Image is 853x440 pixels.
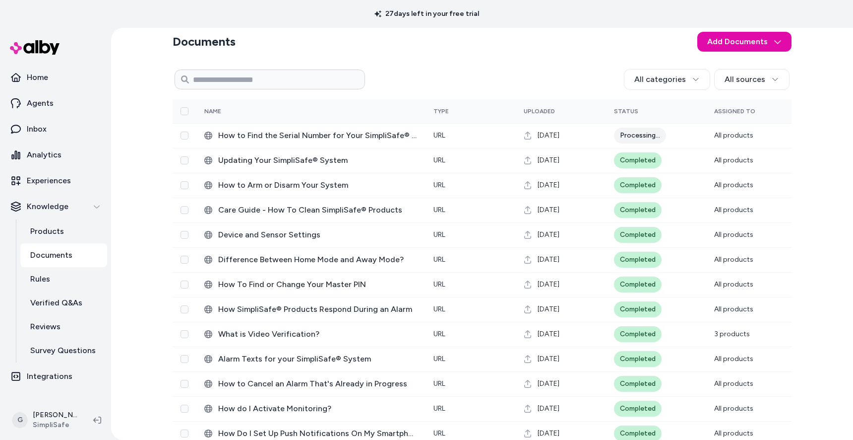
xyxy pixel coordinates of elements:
[714,131,753,140] span: All products
[20,339,107,363] a: Survey Questions
[27,201,68,213] p: Knowledge
[181,132,188,140] button: Select row
[181,430,188,438] button: Select row
[20,291,107,315] a: Verified Q&As
[433,255,445,264] span: URL
[714,255,753,264] span: All products
[433,330,445,338] span: URL
[218,328,418,340] span: What is Video Verification?
[218,204,418,216] span: Care Guide - How To Clean SimpliSafe® Products
[30,297,82,309] p: Verified Q&As
[204,229,418,241] div: Device and Sensor Settings
[624,69,710,90] button: All categories
[4,143,107,167] a: Analytics
[433,206,445,214] span: URL
[538,379,559,389] span: [DATE]
[368,9,485,19] p: 27 days left in your free trial
[218,154,418,166] span: ‎Updating Your SimpliSafe® System
[218,428,418,440] span: How Do I Set Up Push Notifications On My Smartphone?
[20,267,107,291] a: Rules
[433,108,449,115] span: Type
[30,225,64,237] p: Products
[433,429,445,438] span: URL
[218,378,418,390] span: How to Cancel an Alarm That's Already in Progress
[204,353,418,365] div: Alarm Texts for your SimpliSafe® System
[433,355,445,363] span: URL
[433,156,445,164] span: URL
[538,329,559,339] span: [DATE]
[30,249,72,261] p: Documents
[30,273,50,285] p: Rules
[538,180,559,190] span: [DATE]
[218,229,418,241] span: Device and Sensor Settings
[4,91,107,115] a: Agents
[714,429,753,438] span: All products
[714,156,753,164] span: All products
[614,401,662,417] div: Completed
[714,355,753,363] span: All products
[204,428,418,440] div: How Do I Set Up Push Notifications On My Smartphone?
[204,130,418,142] div: ‎How to Find the Serial Number for Your SimpliSafe® Device or Camera
[30,321,61,333] p: Reviews
[538,205,559,215] span: [DATE]
[20,243,107,267] a: Documents
[433,280,445,289] span: URL
[33,420,77,430] span: SimpliSafe
[433,305,445,313] span: URL
[614,277,662,293] div: Completed
[27,97,54,109] p: Agents
[204,204,418,216] div: Care Guide - How To Clean SimpliSafe® Products
[181,305,188,313] button: Select row
[181,330,188,338] button: Select row
[20,315,107,339] a: Reviews
[204,107,279,115] div: Name
[218,279,418,291] span: How To Find or Change Your Master PIN
[218,303,418,315] span: How SimpliSafe® Products Respond During an Alarm
[4,66,107,89] a: Home
[4,169,107,193] a: Experiences
[614,326,662,342] div: Completed
[538,304,559,314] span: [DATE]
[218,179,418,191] span: How to Arm or Disarm Your System
[27,123,47,135] p: Inbox
[6,404,85,436] button: G[PERSON_NAME]SimpliSafe
[4,365,107,388] a: Integrations
[204,279,418,291] div: How To Find or Change Your Master PIN
[218,403,418,415] span: How do I Activate Monitoring?
[614,376,662,392] div: Completed
[433,181,445,189] span: URL
[538,131,559,141] span: [DATE]
[614,252,662,268] div: Completed
[12,412,28,428] span: G
[714,404,753,413] span: All products
[538,429,559,439] span: [DATE]
[614,152,662,168] div: Completed
[173,34,236,50] h2: Documents
[433,379,445,388] span: URL
[714,305,753,313] span: All products
[181,355,188,363] button: Select row
[538,155,559,165] span: [DATE]
[27,72,48,83] p: Home
[204,303,418,315] div: How SimpliSafe® Products Respond During an Alarm
[4,117,107,141] a: Inbox
[204,403,418,415] div: How do I Activate Monitoring?
[20,220,107,243] a: Products
[181,181,188,189] button: Select row
[614,128,666,144] div: Processing...
[4,195,107,219] button: Knowledge
[714,108,755,115] span: Assigned To
[725,73,765,85] span: All sources
[433,230,445,239] span: URL
[433,404,445,413] span: URL
[181,156,188,164] button: Select row
[614,202,662,218] div: Completed
[181,256,188,264] button: Select row
[204,378,418,390] div: How to Cancel an Alarm That's Already in Progress
[33,410,77,420] p: [PERSON_NAME]
[524,108,555,115] span: Uploaded
[218,353,418,365] span: Alarm Texts for your SimpliSafe® System
[714,206,753,214] span: All products
[27,149,61,161] p: Analytics
[614,177,662,193] div: Completed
